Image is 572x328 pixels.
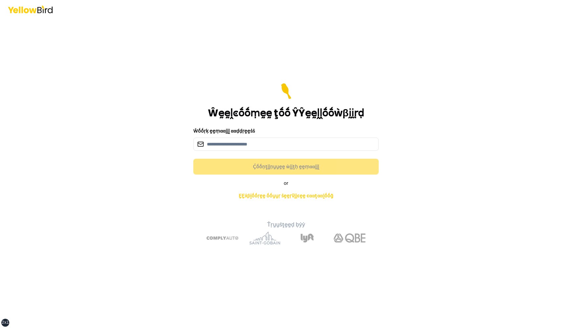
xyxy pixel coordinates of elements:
a: ḚḚẋṗḽṓṓṛḛḛ ṓṓṵṵṛ ṡḛḛṛṽḭḭͼḛḛ ͼααţααḽṓṓḡ [233,189,338,202]
h1: Ŵḛḛḽͼṓṓṃḛḛ ţṓṓ ŶŶḛḛḽḽṓṓẁβḭḭṛḍ [208,107,364,119]
label: Ŵṓṓṛḳ ḛḛṃααḭḭḽ ααḍḍṛḛḛṡṡ [193,128,255,134]
p: Ṫṛṵṵṡţḛḛḍ ḅẏẏ [169,221,403,229]
span: or [284,180,288,186]
div: 2xl [2,320,9,325]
